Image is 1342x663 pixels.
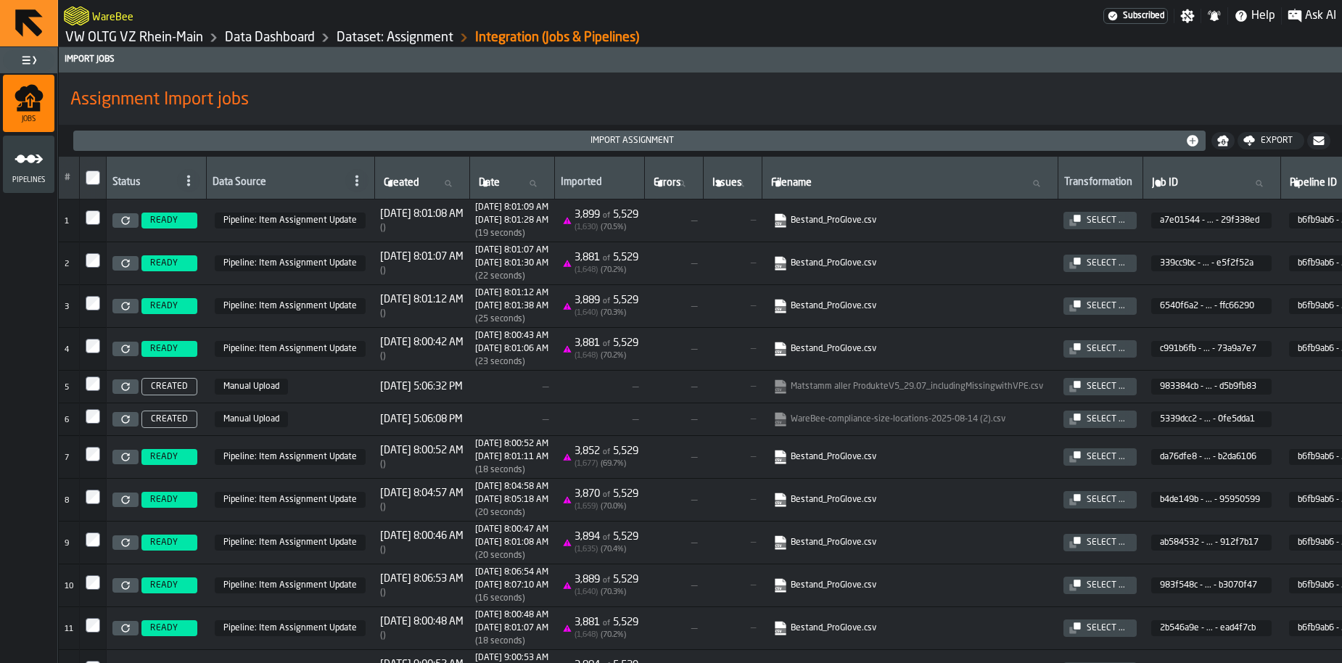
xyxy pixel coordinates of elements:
div: Started at 1754892414619 [475,567,548,577]
span: of [603,491,610,499]
span: READY [150,495,178,505]
button: button-Select ... [1063,491,1137,508]
span: ( 1,677 ) [575,460,598,468]
span: Bestand_ProGlove.csv [770,532,1049,553]
span: — [475,413,548,425]
input: InputCheckbox-label-react-aria1074117490-:rdj: [86,376,100,391]
button: button-Select ... [1063,448,1137,466]
a: link-to-https://import.app.warebee.com/6540f6a2-9ca8-456c-a695-eccfffc66290/input/input.csv?X-Amz... [773,299,1043,313]
div: Import duration (start to completion) [475,551,548,561]
li: menu Pipelines [3,136,54,194]
span: ab584532-e251-4c5e-9b63-04a1912f7b17 [1151,535,1272,551]
span: ( 1,640 ) [575,309,598,317]
div: Select ... [1081,258,1131,268]
span: 9 [65,540,69,548]
div: Import duration (start to completion) [475,228,548,239]
div: Started at 1755583267636 [475,245,548,255]
span: — [650,413,697,425]
input: InputCheckbox-label-react-aria1074117490-:rdn: [86,532,100,547]
a: READY [139,255,200,271]
div: Select ... [1081,414,1131,424]
span: b4de149b-bc71-4a01-82a1-71db95950599 [1151,492,1272,508]
span: c991b6fb - ... - 73a9a7e7 [1160,344,1260,354]
span: 6540f6a2 - ... - ffc66290 [1160,301,1260,311]
label: button-toggle-Notifications [1201,9,1227,23]
div: Select ... [1081,580,1131,590]
span: Bestand_ProGlove.csv [770,575,1049,596]
div: Completed at 1755583290238 [475,258,548,268]
span: 983f548c - ... - b3070f47 [1160,580,1260,590]
span: — [650,343,697,355]
div: Status [112,176,174,191]
span: Assignment Import jobs [70,88,249,112]
input: InputCheckbox-label-react-aria1074117490-:rdm: [86,490,100,504]
div: Menu Subscription [1103,8,1168,24]
div: Started at 1754632848920 [475,610,548,620]
a: READY [139,577,200,593]
span: ( 70.3 %) [601,588,626,596]
div: Export [1255,136,1298,146]
div: Time between creation and start (import delay / Re-Import) [380,630,464,641]
span: ( 70.2 %) [601,352,626,360]
span: Ask AI [1305,7,1336,25]
div: title-Assignment Import jobs [59,73,1342,125]
div: Completed at 1754892430640 [475,580,548,590]
span: Manual Upload [215,379,288,395]
span: a7e01544-c256-4b1e-9efc-84f429f338ed [1151,213,1272,228]
span: ( 70.2 %) [601,631,626,639]
label: button-toggle-Settings [1174,9,1201,23]
span: ( 1,648 ) [575,266,598,274]
div: Started at 1755065098325 [475,482,548,492]
div: Import duration (start to completion) [475,271,548,281]
span: label [712,177,742,189]
span: 3 [65,303,69,311]
button: button-Select ... [1063,534,1137,551]
div: Select ... [1081,382,1131,392]
div: 3,889 5,529 [575,574,638,585]
a: logo-header [64,3,89,29]
div: Time between creation and start (import delay / Re-Import) [380,502,464,512]
div: Time between creation and start (import delay / Re-Import) [380,265,464,276]
a: link-to-https://import.app.warebee.com/c991b6fb-2326-419d-b668-ff3573a9a7e7/input/input.csv?X-Amz... [773,342,1043,356]
span: — [560,381,638,392]
label: InputCheckbox-label-react-aria1074117490-:rdg: [86,253,100,268]
span: READY [150,452,178,462]
span: — [709,301,756,311]
button: button-Select ... [1063,411,1137,428]
span: [DATE] 8:00:52 AM [380,445,464,456]
span: b6fb9ab6-d4c1-49b6-9c84-2b204c9b7b7b [215,213,366,228]
input: InputCheckbox-label-react-aria1074117490-:rd4: [86,170,100,185]
a: READY [139,298,200,314]
span: — [475,381,548,392]
div: Started at 1754031653468 [475,653,548,663]
span: da76dfe8 - ... - b2da6106 [1160,452,1260,462]
div: Completed at 1755496898044 [475,301,548,311]
span: Bestand_ProGlove.csv [770,210,1049,231]
span: CREATED [151,382,188,392]
span: 11 [65,625,73,633]
div: 3,881 5,529 [575,617,638,628]
span: ( 1,648 ) [575,352,598,360]
span: 6 [65,416,69,424]
span: b6fb9ab6-d4c1-49b6-9c84-2b204c9b7b7b [215,255,366,271]
span: READY [150,580,178,590]
a: CREATED [139,378,200,395]
span: ( 70.4 %) [601,545,626,553]
div: Import duration (start to completion) [475,314,548,324]
span: 1 [65,218,69,226]
a: link-to-https://import.app.warebee.com/339cc9bc-76ca-47c1-847f-e1f6e5f2f52a/input/input.csv?X-Amz... [773,256,1043,271]
span: READY [150,538,178,548]
span: — [709,344,756,354]
span: 5339dcc2 - ... - 0fe5dda1 [1160,414,1260,424]
input: label [768,174,1052,193]
div: Select ... [1081,495,1131,505]
div: Select ... [1081,215,1131,226]
span: ( 1,640 ) [575,588,598,596]
label: InputCheckbox-label-react-aria1074117490-:rdf: [86,210,100,225]
span: # [65,173,70,183]
span: ab584532 - ... - 912f7b17 [1160,538,1260,548]
span: — [650,580,697,591]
